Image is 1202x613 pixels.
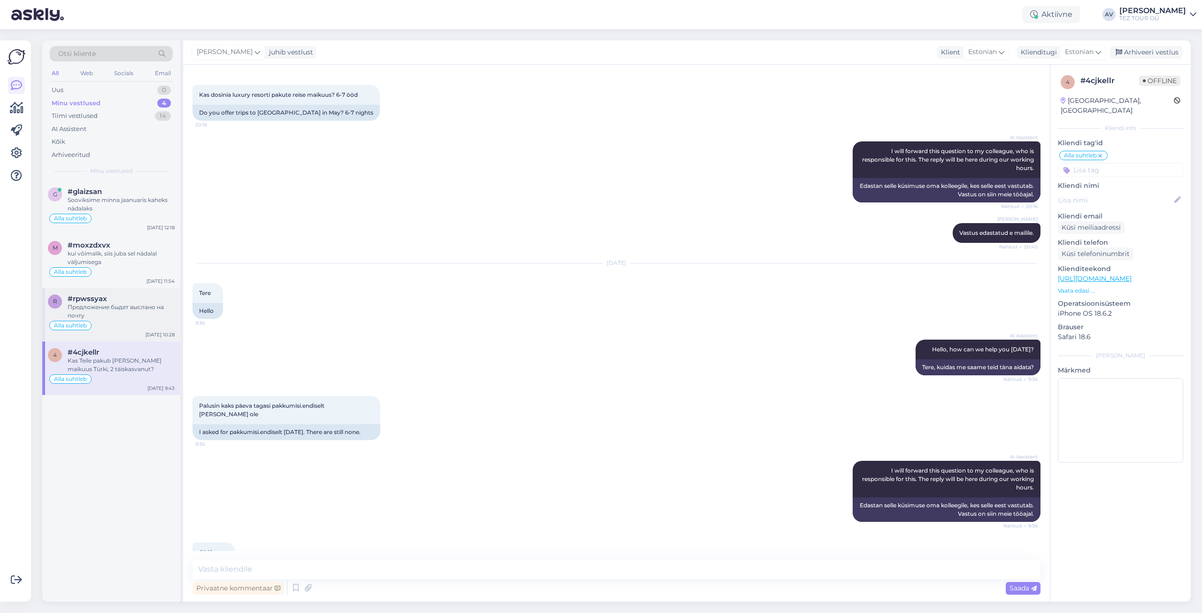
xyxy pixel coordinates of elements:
[1058,195,1172,205] input: Lisa nimi
[1001,203,1038,210] span: Nähtud ✓ 20:16
[1119,15,1186,22] div: TEZ TOUR OÜ
[54,269,87,275] span: Alla suhtleb
[193,424,380,440] div: I asked for pakkumisi.endiselt [DATE]. There are still none.
[1058,299,1183,309] p: Operatsioonisüsteem
[146,278,175,285] div: [DATE] 11:54
[68,295,107,303] span: #rpwssyax
[52,111,98,121] div: Tiimi vestlused
[54,216,87,221] span: Alla suhtleb
[147,224,175,231] div: [DATE] 12:18
[155,111,171,121] div: 14
[1058,124,1183,132] div: Kliendi info
[199,549,214,556] span: Aitäh
[68,196,175,213] div: Sooviksime minna jaanuaris kaheks nädalaks
[1002,376,1038,383] span: Nähtud ✓ 9:36
[68,303,175,320] div: Предложение быдет выслано на почту
[997,216,1038,223] span: [PERSON_NAME]
[153,67,173,79] div: Email
[862,147,1035,171] span: I will forward this question to my colleague, who is responsible for this. The reply will be here...
[1119,7,1186,15] div: [PERSON_NAME]
[1058,287,1183,295] p: Vaata edasi ...
[1058,248,1133,260] div: Küsi telefoninumbrit
[1009,584,1037,592] span: Saada
[1002,332,1038,339] span: AI Assistent
[1058,322,1183,332] p: Brauser
[78,67,95,79] div: Web
[1058,351,1183,360] div: [PERSON_NAME]
[193,303,223,319] div: Hello
[193,105,380,121] div: Do you offer trips to [GEOGRAPHIC_DATA] in May? 6-7 nights
[1066,78,1070,85] span: 4
[1058,211,1183,221] p: Kliendi email
[50,67,61,79] div: All
[1058,238,1183,248] p: Kliendi telefon
[968,47,997,57] span: Estonian
[853,178,1040,202] div: Edastan selle küsimuse oma kolleegile, kes selle eest vastutab. Vastus on siin meie tööajal.
[916,359,1040,375] div: Tere, kuidas me saame teid täna aidata?
[959,229,1034,236] span: Vastus edastatud e mailile.
[195,121,231,128] span: 20:16
[199,289,211,296] span: Tere
[68,241,110,249] span: #moxzdxvx
[1064,153,1097,158] span: Alla suhtleb
[1002,522,1038,529] span: Nähtud ✓ 9:36
[53,351,57,358] span: 4
[193,582,284,595] div: Privaatne kommentaar
[1080,75,1139,86] div: # 4cjkellr
[52,124,86,134] div: AI Assistent
[1139,76,1180,86] span: Offline
[1102,8,1116,21] div: AV
[90,167,132,175] span: Minu vestlused
[265,47,313,57] div: juhib vestlust
[68,187,102,196] span: #glaizsan
[1023,6,1080,23] div: Aktiivne
[52,150,90,160] div: Arhiveeritud
[1058,365,1183,375] p: Märkmed
[112,67,135,79] div: Socials
[1058,181,1183,191] p: Kliendi nimi
[147,385,175,392] div: [DATE] 9:43
[193,259,1040,267] div: [DATE]
[862,467,1035,491] span: I will forward this question to my colleague, who is responsible for this. The reply will be here...
[853,497,1040,522] div: Edastan selle küsimuse oma kolleegile, kes selle eest vastutab. Vastus on siin meie tööajal.
[1061,96,1174,116] div: [GEOGRAPHIC_DATA], [GEOGRAPHIC_DATA]
[199,91,358,98] span: Kas dosinia luxury resorti pakute reise maikuus? 6-7 ööd
[68,357,175,373] div: Kas Teile pakub [PERSON_NAME] maikuus Türki, 2 täiskasvanut?
[199,402,326,418] span: Palusin kaks päeva tagasi pakkumisi.endiselt [PERSON_NAME] ole
[1058,309,1183,318] p: iPhone OS 18.6.2
[53,298,57,305] span: r
[157,85,171,95] div: 0
[52,85,63,95] div: Uus
[157,99,171,108] div: 4
[195,319,231,326] span: 9:36
[1002,134,1038,141] span: AI Assistent
[1058,332,1183,342] p: Safari 18.6
[53,244,58,251] span: m
[1058,264,1183,274] p: Klienditeekond
[1110,46,1182,59] div: Arhiveeri vestlus
[1058,274,1132,283] a: [URL][DOMAIN_NAME]
[999,243,1038,250] span: Nähtud ✓ 20:40
[68,249,175,266] div: kui võimalik, siis juba sel nädalal väljumisega
[1058,138,1183,148] p: Kliendi tag'id
[932,346,1034,353] span: Hello, how can we help you [DATE]?
[58,49,96,59] span: Otsi kliente
[53,191,57,198] span: g
[1058,221,1125,234] div: Küsi meiliaadressi
[54,323,87,328] span: Alla suhtleb
[1119,7,1196,22] a: [PERSON_NAME]TEZ TOUR OÜ
[1065,47,1094,57] span: Estonian
[8,48,25,66] img: Askly Logo
[195,441,231,448] span: 9:36
[1058,163,1183,177] input: Lisa tag
[54,376,87,382] span: Alla suhtleb
[937,47,960,57] div: Klient
[1002,453,1038,460] span: AI Assistent
[52,137,65,147] div: Kõik
[68,348,99,357] span: #4cjkellr
[197,47,253,57] span: [PERSON_NAME]
[1017,47,1057,57] div: Klienditugi
[52,99,100,108] div: Minu vestlused
[146,331,175,338] div: [DATE] 10:28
